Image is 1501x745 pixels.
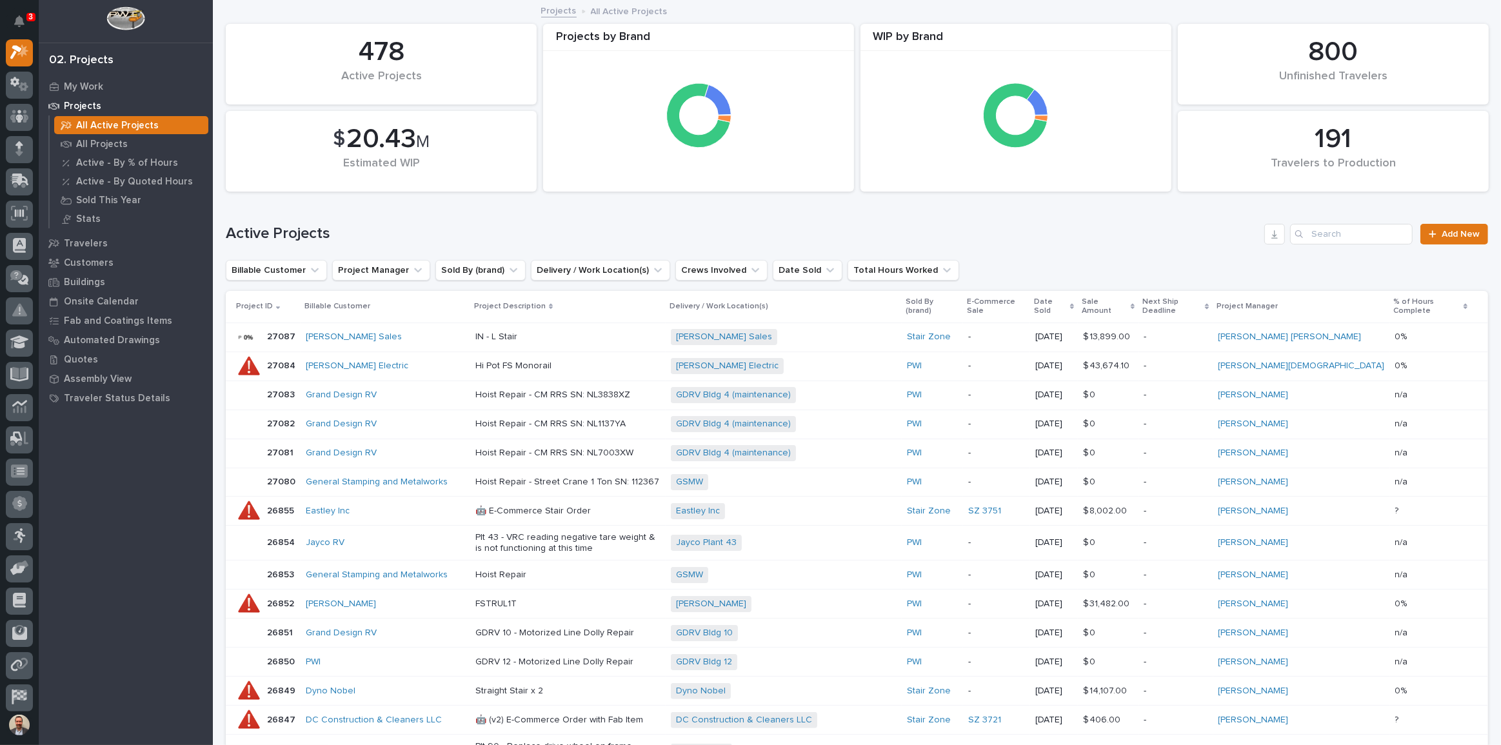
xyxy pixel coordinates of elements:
[1083,596,1132,610] p: $ 31,482.00
[475,390,661,401] p: Hoist Repair - CM RRS SN: NL3838XZ
[676,506,720,517] a: Eastley Inc
[64,335,160,346] p: Automated Drawings
[39,77,213,96] a: My Work
[1144,448,1208,459] p: -
[1218,419,1289,430] a: [PERSON_NAME]
[1218,390,1289,401] a: [PERSON_NAME]
[1442,230,1480,239] span: Add New
[226,439,1488,468] tr: 2708127081 Grand Design RV Hoist Repair - CM RRS SN: NL7003XWGDRV Bldg 4 (maintenance) PWI -[DATE...
[76,157,178,169] p: Active - By % of Hours
[968,570,1025,581] p: -
[16,15,33,36] div: Notifications3
[1035,537,1073,548] p: [DATE]
[304,299,370,313] p: Billable Customer
[267,503,297,517] p: 26855
[676,537,737,548] a: Jayco Plant 43
[64,238,108,250] p: Travelers
[64,101,101,112] p: Projects
[76,195,141,206] p: Sold This Year
[267,445,296,459] p: 27081
[50,172,213,190] a: Active - By Quoted Hours
[1144,570,1208,581] p: -
[39,233,213,253] a: Travelers
[1142,295,1202,319] p: Next Ship Deadline
[306,477,448,488] a: General Stamping and Metalworks
[306,599,376,610] a: [PERSON_NAME]
[1083,567,1098,581] p: $ 0
[1144,686,1208,697] p: -
[475,448,661,459] p: Hoist Repair - CM RRS SN: NL7003XW
[968,537,1025,548] p: -
[76,176,193,188] p: Active - By Quoted Hours
[306,715,442,726] a: DC Construction & Cleaners LLC
[39,330,213,350] a: Automated Drawings
[907,537,922,548] a: PWI
[50,135,213,153] a: All Projects
[906,295,959,319] p: Sold By (brand)
[1218,361,1385,372] a: [PERSON_NAME][DEMOGRAPHIC_DATA]
[306,686,355,697] a: Dyno Nobel
[1083,416,1098,430] p: $ 0
[333,127,345,152] span: $
[39,388,213,408] a: Traveler Status Details
[907,570,922,581] a: PWI
[1035,599,1073,610] p: [DATE]
[76,139,128,150] p: All Projects
[1035,715,1073,726] p: [DATE]
[860,30,1171,52] div: WIP by Brand
[1395,329,1410,343] p: 0%
[907,628,922,639] a: PWI
[541,3,577,17] a: Projects
[64,315,172,327] p: Fab and Coatings Items
[267,329,298,343] p: 27087
[1200,123,1467,155] div: 191
[907,506,951,517] a: Stair Zone
[968,361,1025,372] p: -
[49,54,114,68] div: 02. Projects
[267,387,297,401] p: 27083
[676,390,791,401] a: GDRV Bldg 4 (maintenance)
[64,296,139,308] p: Onsite Calendar
[474,299,546,313] p: Project Description
[267,567,297,581] p: 26853
[1395,535,1411,548] p: n/a
[226,677,1488,706] tr: 2684926849 Dyno Nobel Straight Stair x 2Dyno Nobel Stair Zone -[DATE]$ 14,107.00$ 14,107.00 -[PER...
[968,419,1025,430] p: -
[968,657,1025,668] p: -
[226,352,1488,381] tr: 2708427084 [PERSON_NAME] Electric Hi Pot FS Monorail[PERSON_NAME] Electric PWI -[DATE]$ 43,674.10...
[676,628,733,639] a: GDRV Bldg 10
[475,628,661,639] p: GDRV 10 - Motorized Line Dolly Repair
[1218,477,1289,488] a: [PERSON_NAME]
[1395,445,1411,459] p: n/a
[1034,295,1067,319] p: Date Sold
[676,448,791,459] a: GDRV Bldg 4 (maintenance)
[64,277,105,288] p: Buildings
[1395,596,1410,610] p: 0%
[1083,625,1098,639] p: $ 0
[1217,299,1278,313] p: Project Manager
[1144,715,1208,726] p: -
[676,715,812,726] a: DC Construction & Cleaners LLC
[306,657,321,668] a: PWI
[1395,474,1411,488] p: n/a
[306,506,350,517] a: Eastley Inc
[1083,474,1098,488] p: $ 0
[670,299,768,313] p: Delivery / Work Location(s)
[1083,654,1098,668] p: $ 0
[226,706,1488,735] tr: 2684726847 DC Construction & Cleaners LLC 🤖 (v2) E-Commerce Order with Fab ItemDC Construction & ...
[226,619,1488,648] tr: 2685126851 Grand Design RV GDRV 10 - Motorized Line Dolly RepairGDRV Bldg 10 PWI -[DATE]$ 0$ 0 -[...
[1035,657,1073,668] p: [DATE]
[475,599,661,610] p: FSTRUL1T
[1035,570,1073,581] p: [DATE]
[907,419,922,430] a: PWI
[968,506,1001,517] a: SZ 3751
[39,96,213,115] a: Projects
[1395,712,1402,726] p: ?
[1218,537,1289,548] a: [PERSON_NAME]
[306,332,402,343] a: [PERSON_NAME] Sales
[475,506,661,517] p: 🤖 E-Commerce Stair Order
[226,323,1488,352] tr: 2708727087 [PERSON_NAME] Sales IN - L Stair[PERSON_NAME] Sales Stair Zone -[DATE]$ 13,899.00$ 13,...
[64,257,114,269] p: Customers
[1218,628,1289,639] a: [PERSON_NAME]
[475,686,661,697] p: Straight Stair x 2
